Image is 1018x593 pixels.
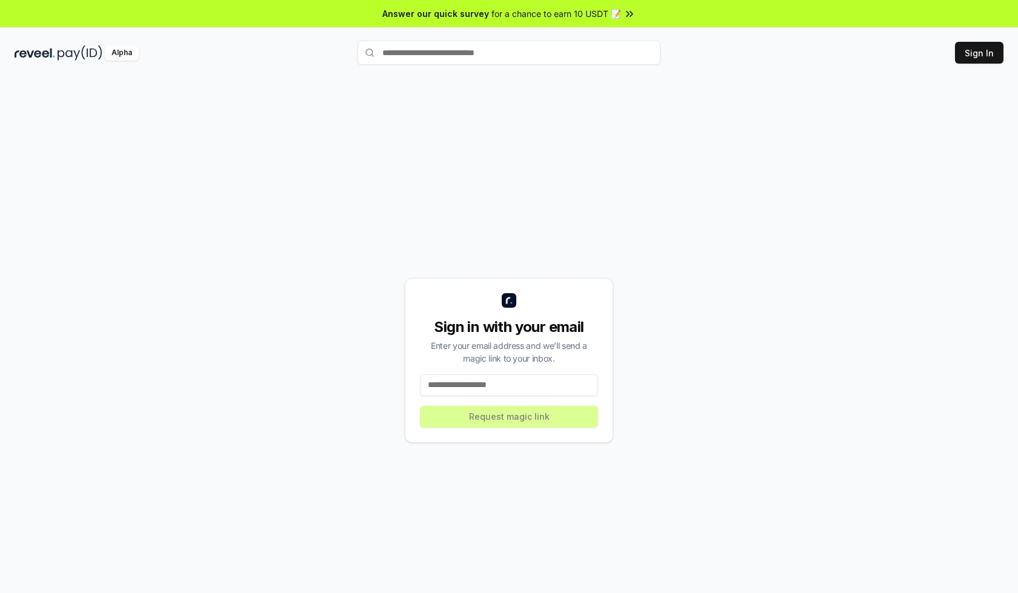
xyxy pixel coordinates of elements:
[105,45,139,61] div: Alpha
[382,7,489,20] span: Answer our quick survey
[58,45,102,61] img: pay_id
[420,317,598,337] div: Sign in with your email
[420,339,598,365] div: Enter your email address and we’ll send a magic link to your inbox.
[491,7,621,20] span: for a chance to earn 10 USDT 📝
[15,45,55,61] img: reveel_dark
[955,42,1003,64] button: Sign In
[502,293,516,308] img: logo_small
